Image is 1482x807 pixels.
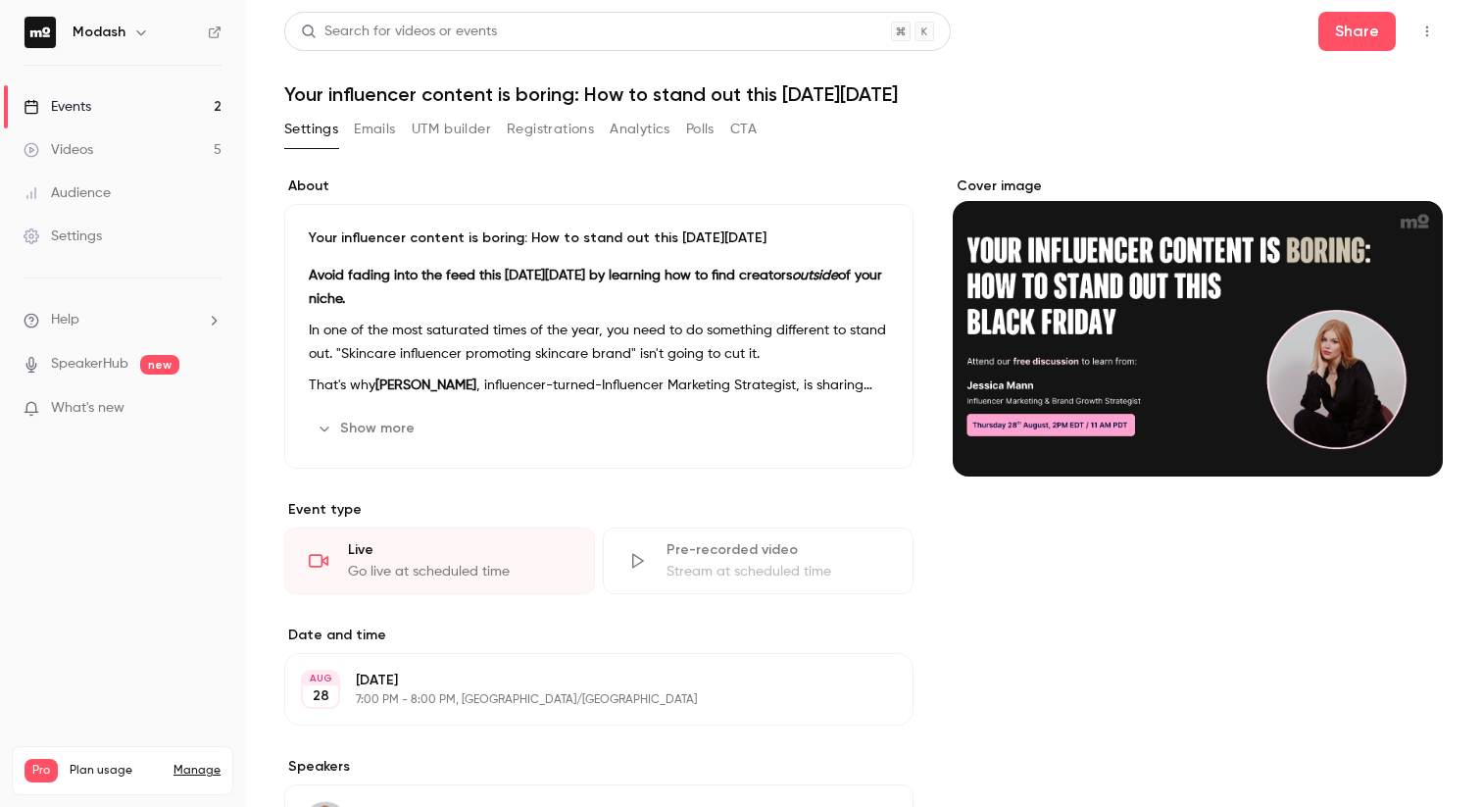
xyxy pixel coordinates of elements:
[313,686,329,706] p: 28
[667,562,889,581] div: Stream at scheduled time
[24,310,222,330] li: help-dropdown-opener
[348,540,570,560] div: Live
[610,114,670,145] button: Analytics
[25,759,58,782] span: Pro
[51,310,79,330] span: Help
[284,626,914,645] label: Date and time
[284,528,595,594] div: LiveGo live at scheduled time
[73,23,125,42] h6: Modash
[356,671,810,690] p: [DATE]
[140,355,179,375] span: new
[303,672,338,685] div: AUG
[284,82,1443,106] h1: Your influencer content is boring: How to stand out this [DATE][DATE]
[356,692,810,708] p: 7:00 PM - 8:00 PM, [GEOGRAPHIC_DATA]/[GEOGRAPHIC_DATA]
[309,413,426,444] button: Show more
[686,114,715,145] button: Polls
[412,114,491,145] button: UTM builder
[70,763,162,779] span: Plan usage
[507,114,594,145] button: Registrations
[603,528,914,594] div: Pre-recorded videoStream at scheduled time
[348,562,570,581] div: Go live at scheduled time
[354,114,395,145] button: Emails
[25,17,56,48] img: Modash
[301,22,497,42] div: Search for videos or events
[375,378,476,392] strong: [PERSON_NAME]
[284,500,914,520] p: Event type
[309,269,882,306] strong: Avoid fading into the feed this [DATE][DATE] by learning how to find creators of your niche.
[792,269,838,282] em: outside
[51,354,128,375] a: SpeakerHub
[309,228,889,248] p: Your influencer content is boring: How to stand out this [DATE][DATE]
[667,540,889,560] div: Pre-recorded video
[24,227,102,246] div: Settings
[953,177,1443,196] label: Cover image
[24,183,111,203] div: Audience
[730,114,757,145] button: CTA
[284,114,338,145] button: Settings
[953,177,1443,477] section: Cover image
[284,757,914,777] label: Speakers
[309,319,889,366] p: In one of the most saturated times of the year, you need to do something different to stand out. ...
[51,398,124,419] span: What's new
[1318,12,1396,51] button: Share
[24,97,91,117] div: Events
[284,177,914,196] label: About
[198,400,222,418] iframe: Noticeable Trigger
[173,763,221,779] a: Manage
[24,140,93,160] div: Videos
[309,374,889,397] p: That's why , influencer-turned-Influencer Marketing Strategist, is sharing how you can expand you...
